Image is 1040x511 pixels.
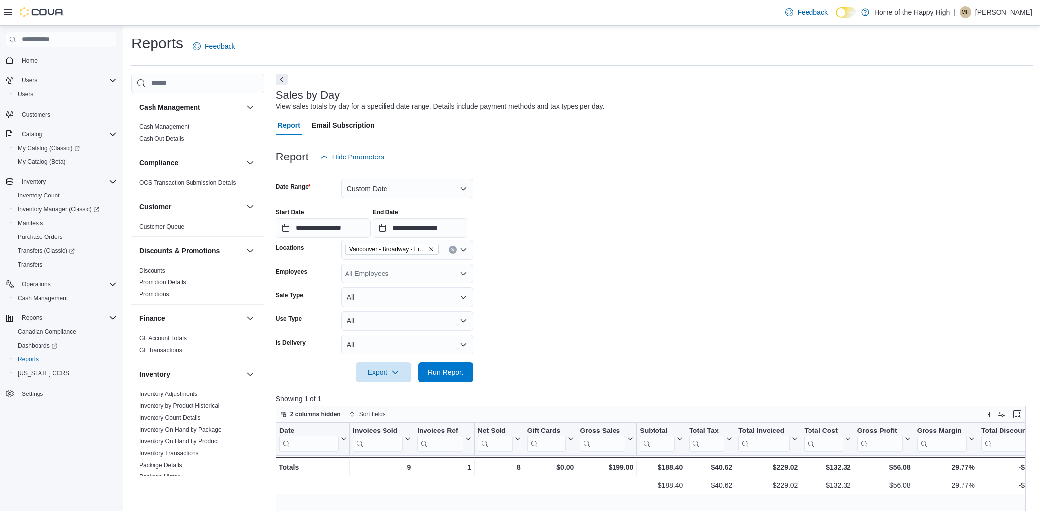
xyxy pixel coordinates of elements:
label: Employees [276,268,307,275]
span: Promotion Details [139,278,186,286]
button: Inventory [244,368,256,380]
a: Package History [139,473,182,480]
p: Showing 1 of 1 [276,394,1033,404]
button: Keyboard shortcuts [980,408,992,420]
button: Canadian Compliance [10,325,120,339]
span: Run Report [428,367,463,377]
div: Gift Cards [527,426,566,435]
a: Inventory On Hand by Package [139,426,222,433]
div: Invoices Sold [353,426,403,435]
button: Finance [139,314,242,323]
img: Cova [20,7,64,17]
div: $229.02 [738,461,798,473]
label: Start Date [276,208,304,216]
span: Washington CCRS [14,367,116,379]
button: Compliance [244,157,256,169]
span: Users [18,90,33,98]
span: 2 columns hidden [290,410,341,418]
button: Gross Sales [580,426,633,451]
a: Purchase Orders [14,231,67,243]
a: Inventory Manager (Classic) [14,203,103,215]
a: Users [14,88,37,100]
button: Total Invoiced [738,426,798,451]
button: Enter fullscreen [1011,408,1023,420]
span: Reports [18,312,116,324]
input: Press the down key to open a popover containing a calendar. [276,218,371,238]
button: Display options [996,408,1007,420]
button: Reports [2,311,120,325]
span: Inventory [18,176,116,188]
div: 9 [353,461,411,473]
button: 2 columns hidden [276,408,345,420]
div: 1 [417,461,471,473]
p: [PERSON_NAME] [975,6,1032,18]
div: Net Sold [477,426,512,451]
span: Purchase Orders [14,231,116,243]
span: Feedback [797,7,827,17]
div: Gross Sales [580,426,625,451]
div: Total Tax [689,426,724,435]
div: Gross Sales [580,426,625,435]
div: $132.32 [804,479,850,491]
span: [US_STATE] CCRS [18,369,69,377]
button: Open list of options [460,270,467,277]
a: GL Account Totals [139,335,187,342]
span: Customers [18,108,116,120]
div: $0.00 [527,461,574,473]
button: Cash Management [139,102,242,112]
div: Gross Margin [917,426,966,435]
button: Cash Management [244,101,256,113]
button: Inventory Count [10,189,120,202]
span: Home [22,57,38,65]
span: Reports [18,355,39,363]
div: Cash Management [131,121,264,149]
a: Manifests [14,217,47,229]
div: $188.40 [640,461,683,473]
span: Inventory Count [18,192,60,199]
span: Discounts [139,267,165,275]
div: $188.40 [640,479,683,491]
button: Next [276,74,288,85]
div: Invoices Sold [353,426,403,451]
a: Customers [18,109,54,120]
button: Invoices Sold [353,426,411,451]
span: Vancouver - Broadway - Fire & Flower [345,244,439,255]
span: Inventory Transactions [139,449,199,457]
span: Inventory [22,178,46,186]
button: Subtotal [640,426,683,451]
a: Inventory Transactions [139,450,199,457]
span: Cash Out Details [139,135,184,143]
h3: Compliance [139,158,178,168]
span: Inventory Manager (Classic) [14,203,116,215]
span: Inventory On Hand by Package [139,426,222,433]
button: Reports [18,312,46,324]
span: Transfers [14,259,116,271]
button: My Catalog (Beta) [10,155,120,169]
div: Gross Profit [857,426,903,435]
a: Inventory Count Details [139,414,201,421]
a: [US_STATE] CCRS [14,367,73,379]
div: $56.08 [857,479,911,491]
span: Users [22,77,37,84]
nav: Complex example [6,49,116,427]
div: Customer [131,221,264,236]
div: Gross Margin [917,426,966,451]
label: Is Delivery [276,339,306,347]
span: Package Details [139,461,182,469]
h1: Reports [131,34,183,53]
div: View sales totals by day for a specified date range. Details include payment methods and tax type... [276,101,605,112]
a: Promotions [139,291,169,298]
label: Date Range [276,183,311,191]
a: Promotion Details [139,279,186,286]
button: Inventory [139,369,242,379]
a: Package Details [139,462,182,469]
button: Net Sold [477,426,520,451]
a: Settings [18,388,47,400]
span: Cash Management [14,292,116,304]
a: Canadian Compliance [14,326,80,338]
a: Customer Queue [139,223,184,230]
span: Feedback [205,41,235,51]
div: Compliance [131,177,264,193]
div: Total Discount [981,426,1034,451]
